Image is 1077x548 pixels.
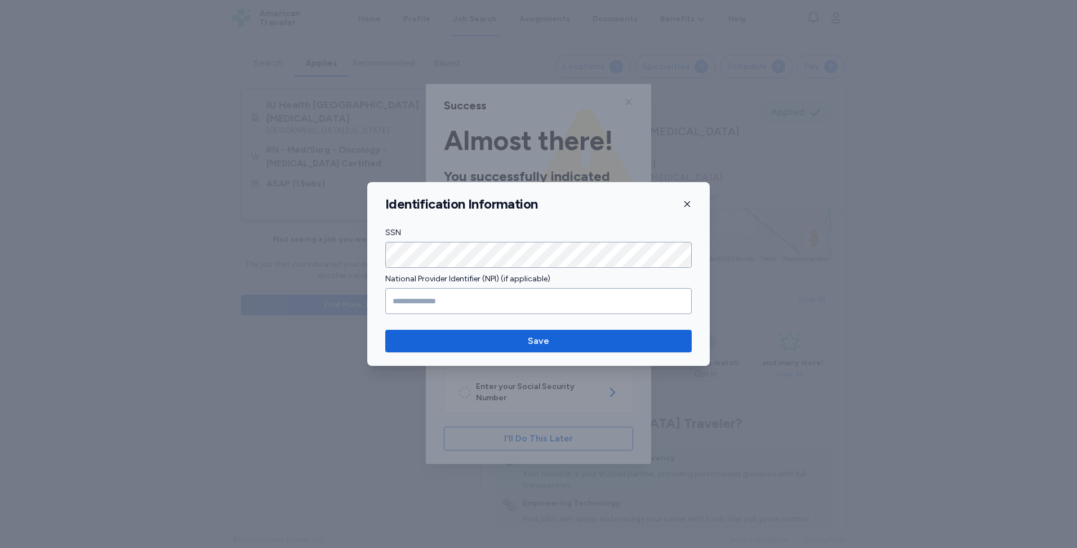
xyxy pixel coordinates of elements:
button: Save [385,330,692,352]
input: National Provider Identifier (NPI) (if applicable) [385,288,692,314]
span: Save [528,334,549,348]
h1: Identification Information [385,196,537,213]
label: National Provider Identifier (NPI) (if applicable) [385,272,692,286]
label: SSN [385,226,692,240]
input: SSN [385,242,692,268]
